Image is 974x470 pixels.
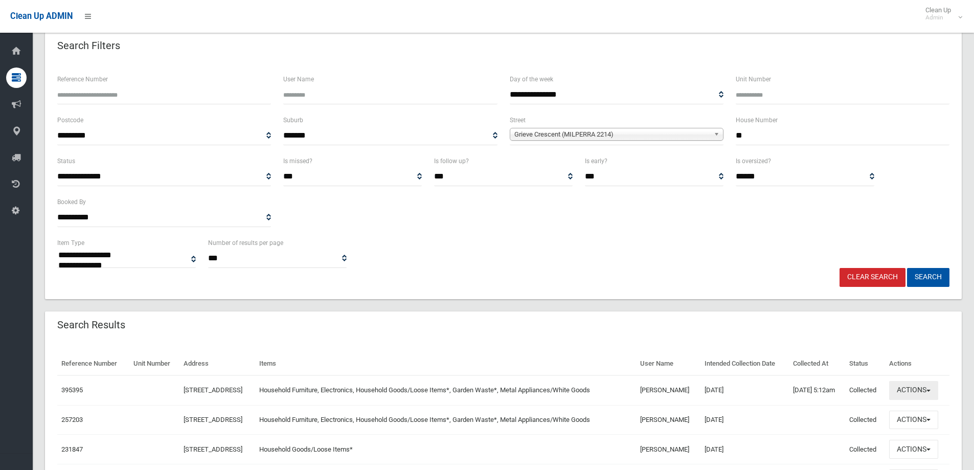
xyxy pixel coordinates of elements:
[700,352,789,375] th: Intended Collection Date
[889,411,938,430] button: Actions
[789,375,845,405] td: [DATE] 5:12am
[10,11,73,21] span: Clean Up ADMIN
[283,155,312,167] label: Is missed?
[585,155,607,167] label: Is early?
[845,435,885,464] td: Collected
[885,352,949,375] th: Actions
[789,352,845,375] th: Collected At
[925,14,951,21] small: Admin
[57,237,84,249] label: Item Type
[845,405,885,435] td: Collected
[184,386,242,394] a: [STREET_ADDRESS]
[283,74,314,85] label: User Name
[184,445,242,453] a: [STREET_ADDRESS]
[700,405,789,435] td: [DATE]
[255,352,636,375] th: Items
[208,237,283,249] label: Number of results per page
[514,128,710,141] span: Grieve Crescent (MILPERRA 2214)
[889,381,938,400] button: Actions
[920,6,961,21] span: Clean Up
[845,352,885,375] th: Status
[255,375,636,405] td: Household Furniture, Electronics, Household Goods/Loose Items*, Garden Waste*, Metal Appliances/W...
[129,352,180,375] th: Unit Number
[61,386,83,394] a: 395395
[283,115,303,126] label: Suburb
[510,74,553,85] label: Day of the week
[736,155,771,167] label: Is oversized?
[57,74,108,85] label: Reference Number
[700,435,789,464] td: [DATE]
[636,405,700,435] td: [PERSON_NAME]
[184,416,242,423] a: [STREET_ADDRESS]
[57,352,129,375] th: Reference Number
[57,196,86,208] label: Booked By
[434,155,469,167] label: Is follow up?
[736,74,771,85] label: Unit Number
[57,155,75,167] label: Status
[510,115,526,126] label: Street
[57,115,83,126] label: Postcode
[636,375,700,405] td: [PERSON_NAME]
[45,315,138,335] header: Search Results
[61,445,83,453] a: 231847
[179,352,255,375] th: Address
[45,36,132,56] header: Search Filters
[700,375,789,405] td: [DATE]
[636,352,700,375] th: User Name
[907,268,949,287] button: Search
[889,440,938,459] button: Actions
[255,435,636,464] td: Household Goods/Loose Items*
[840,268,905,287] a: Clear Search
[736,115,778,126] label: House Number
[845,375,885,405] td: Collected
[636,435,700,464] td: [PERSON_NAME]
[61,416,83,423] a: 257203
[255,405,636,435] td: Household Furniture, Electronics, Household Goods/Loose Items*, Garden Waste*, Metal Appliances/W...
